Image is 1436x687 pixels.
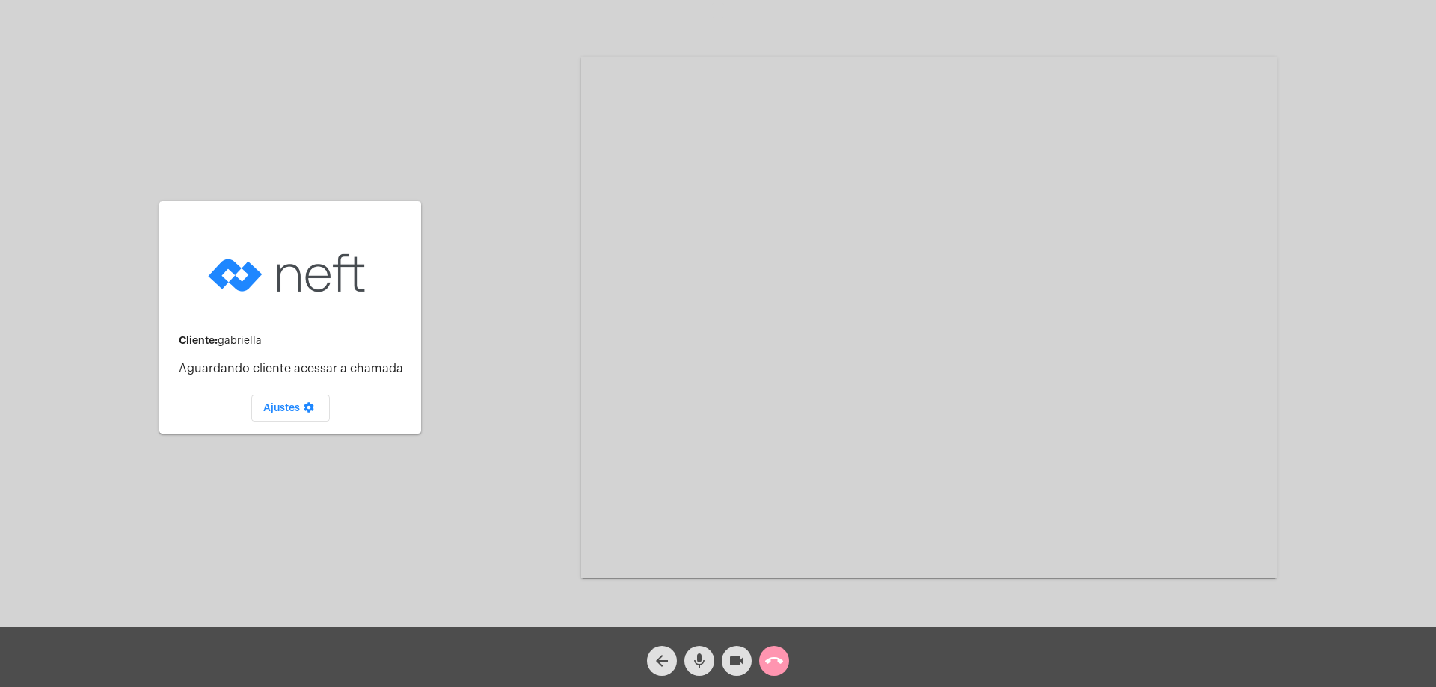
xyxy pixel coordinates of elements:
mat-icon: call_end [765,652,783,670]
button: Ajustes [251,395,330,422]
mat-icon: settings [300,401,318,419]
p: Aguardando cliente acessar a chamada [179,362,409,375]
mat-icon: videocam [728,652,746,670]
div: gabriella [179,335,409,347]
strong: Cliente: [179,335,218,345]
mat-icon: arrow_back [653,652,671,670]
img: logo-neft-novo-2.png [204,230,376,316]
mat-icon: mic [690,652,708,670]
span: Ajustes [263,403,318,413]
